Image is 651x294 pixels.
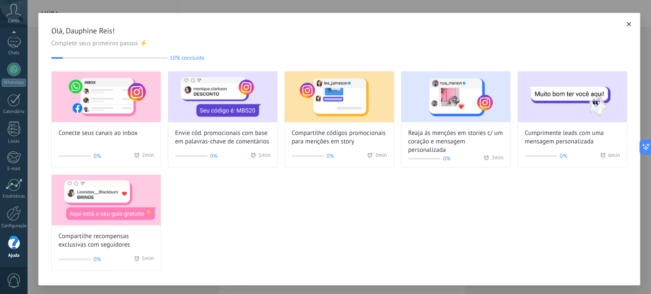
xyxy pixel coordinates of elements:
[2,79,26,87] div: WhatsApp
[2,166,26,172] div: E-mail
[168,71,277,122] img: Send promo codes based on keywords in comments (Wizard onboarding modal)
[8,18,19,24] span: Conta
[285,71,394,122] img: Share promo codes for story mentions
[94,255,101,264] span: 0%
[560,152,567,160] span: 0%
[52,71,161,122] img: Connect your channels to the inbox
[170,55,204,61] span: 10% concluído
[175,129,270,146] span: Envie cód. promocionais com base em palavras-chave de comentários
[608,152,620,160] span: 6 min
[2,253,26,258] div: Ajuda
[2,194,26,199] div: Estatísticas
[292,129,387,146] span: Compartilhe códigos promocionais para menções em story
[142,152,154,160] span: 2 min
[142,255,154,264] span: 5 min
[2,109,26,115] div: Calendário
[518,71,627,122] img: Greet leads with a custom message (Wizard onboarding modal)
[58,232,154,249] span: Compartilhe recompensas exclusivas com seguidores
[401,71,510,122] img: React to story mentions with a heart and personalized message
[443,154,451,163] span: 0%
[375,152,387,160] span: 3 min
[2,139,26,144] div: Listas
[51,39,627,48] span: Complete seus primeiros passos ⚡
[2,50,26,56] div: Chats
[492,154,504,163] span: 3 min
[2,223,26,229] div: Configurações
[52,175,161,225] img: Share exclusive rewards with followers
[210,152,217,160] span: 0%
[259,152,270,160] span: 5 min
[94,152,101,160] span: 0%
[58,129,138,137] span: Conecte seus canais ao inbox
[51,26,627,36] span: Olá, Dauphine Reis!
[327,152,334,160] span: 0%
[525,129,620,146] span: Cumprimente leads com uma mensagem personalizada
[408,129,504,154] span: Reaja às menções em stories c/ um coração e mensagem personalizada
